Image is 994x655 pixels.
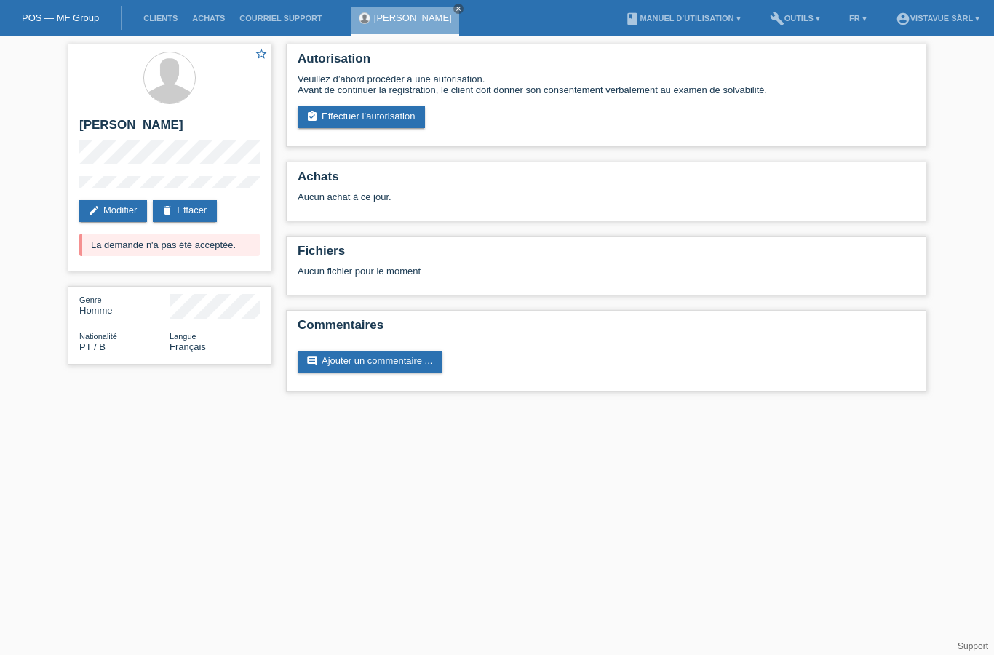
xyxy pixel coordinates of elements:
div: La demande n'a pas été acceptée. [79,234,260,256]
i: comment [306,355,318,367]
i: edit [88,205,100,216]
span: Portugal / B / 18.06.2021 [79,341,106,352]
a: commentAjouter un commentaire ... [298,351,442,373]
div: Aucun fichier pour le moment [298,266,742,277]
i: delete [162,205,173,216]
span: Nationalité [79,332,117,341]
h2: Commentaires [298,318,915,340]
a: assignment_turned_inEffectuer l’autorisation [298,106,425,128]
div: Aucun achat à ce jour. [298,191,915,213]
div: Veuillez d’abord procéder à une autorisation. Avant de continuer la registration, le client doit ... [298,74,915,95]
a: bookManuel d’utilisation ▾ [618,14,747,23]
a: FR ▾ [842,14,874,23]
div: Homme [79,294,170,316]
a: buildOutils ▾ [763,14,827,23]
a: [PERSON_NAME] [374,12,452,23]
h2: Achats [298,170,915,191]
a: account_circleVistavue Sàrl ▾ [888,14,987,23]
a: POS — MF Group [22,12,99,23]
a: Support [958,641,988,651]
a: Courriel Support [232,14,329,23]
a: Clients [136,14,185,23]
a: deleteEffacer [153,200,217,222]
i: book [625,12,640,26]
i: build [770,12,784,26]
span: Langue [170,332,196,341]
a: close [453,4,464,14]
a: star_border [255,47,268,63]
a: editModifier [79,200,147,222]
i: account_circle [896,12,910,26]
span: Français [170,341,206,352]
span: Genre [79,295,102,304]
h2: Fichiers [298,244,915,266]
i: assignment_turned_in [306,111,318,122]
h2: [PERSON_NAME] [79,118,260,140]
i: close [455,5,462,12]
a: Achats [185,14,232,23]
i: star_border [255,47,268,60]
h2: Autorisation [298,52,915,74]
